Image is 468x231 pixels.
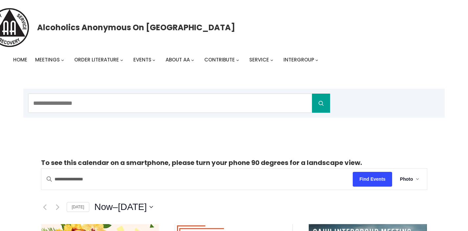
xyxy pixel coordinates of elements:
[94,200,153,214] button: Click to toggle datepicker
[94,200,113,214] span: Now
[249,55,269,64] a: Service
[133,55,151,64] a: Events
[166,56,190,63] span: About AA
[54,203,62,211] a: Next Events
[74,56,119,63] span: Order Literature
[35,55,60,64] a: Meetings
[41,158,362,167] strong: To see this calendar on a smartphone, please turn your phone 90 degrees for a landscape view.
[166,55,190,64] a: About AA
[392,169,427,190] button: Photo
[353,172,392,187] button: Find Events
[270,58,273,61] button: Service submenu
[283,56,314,63] span: Intergroup
[113,200,118,214] span: –
[191,58,194,61] button: About AA submenu
[315,58,318,61] button: Intergroup submenu
[35,56,60,63] span: Meetings
[37,20,235,35] a: Alcoholics Anonymous on [GEOGRAPHIC_DATA]
[283,55,314,64] a: Intergroup
[204,55,235,64] a: Contribute
[41,169,353,190] input: Enter Keyword. Search for events by Keyword.
[13,56,27,63] span: Home
[249,56,269,63] span: Service
[13,55,27,64] a: Home
[67,202,90,212] a: [DATE]
[400,175,413,183] span: Photo
[408,72,424,89] a: Login
[312,94,330,113] button: Search
[118,200,147,214] span: [DATE]
[236,58,239,61] button: Contribute submenu
[133,56,151,63] span: Events
[152,58,155,61] button: Events submenu
[204,56,235,63] span: Contribute
[432,75,445,87] button: Cart
[13,55,321,64] nav: Intergroup
[61,58,64,61] button: Meetings submenu
[120,58,123,61] button: Order Literature submenu
[41,203,49,211] a: Previous Events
